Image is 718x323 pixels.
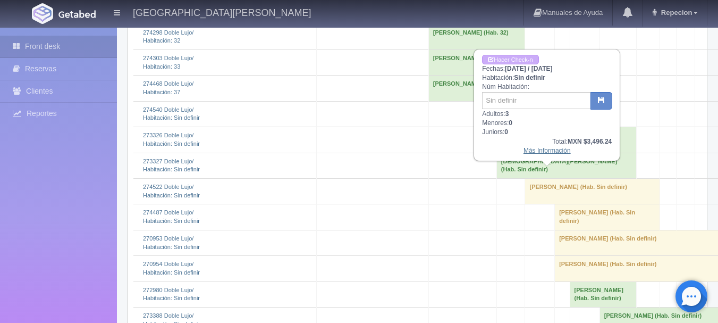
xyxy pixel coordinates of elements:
b: [DATE] / [DATE] [505,65,553,72]
a: Más Información [523,147,571,154]
td: [PERSON_NAME] (Hab. 32) [428,24,525,49]
h4: [GEOGRAPHIC_DATA][PERSON_NAME] [133,5,311,19]
a: 273327 Doble Lujo/Habitación: Sin definir [143,158,200,173]
td: [DEMOGRAPHIC_DATA][PERSON_NAME] (Hab. Sin definir) [496,153,636,178]
b: MXN $3,496.24 [568,138,612,145]
td: [PERSON_NAME] (Hab. Sin definir) [555,204,660,230]
img: Getabed [58,10,96,18]
span: Repecion [658,9,692,16]
a: 270953 Doble Lujo/Habitación: Sin definir [143,235,200,250]
img: Getabed [32,3,53,24]
a: 274540 Doble Lujo/Habitación: Sin definir [143,106,200,121]
a: 274303 Doble Lujo/Habitación: 33 [143,55,193,70]
div: Fechas: Habitación: Núm Habitación: Adultos: Menores: Juniors: [475,50,619,160]
td: [PERSON_NAME] (Hab. Sin definir) [570,281,637,307]
a: 272980 Doble Lujo/Habitación: Sin definir [143,287,200,302]
td: [PERSON_NAME] (Hab. 33) [428,49,525,75]
input: Sin definir [482,92,591,109]
b: Sin definir [514,74,545,81]
td: [PERSON_NAME] (Hab. Sin definir) [525,178,660,204]
b: 3 [505,110,509,118]
a: 274468 Doble Lujo/Habitación: 37 [143,80,193,95]
a: 270954 Doble Lujo/Habitación: Sin definir [143,261,200,276]
b: 0 [504,128,508,136]
a: Hacer Check-in [482,55,538,65]
a: 274298 Doble Lujo/Habitación: 32 [143,29,193,44]
td: [PERSON_NAME] (Hab. 37) [428,76,525,101]
b: 0 [509,119,512,127]
div: Total: [482,137,612,146]
a: 274522 Doble Lujo/Habitación: Sin definir [143,184,200,198]
a: 274487 Doble Lujo/Habitación: Sin definir [143,209,200,224]
a: 273326 Doble Lujo/Habitación: Sin definir [143,132,200,147]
